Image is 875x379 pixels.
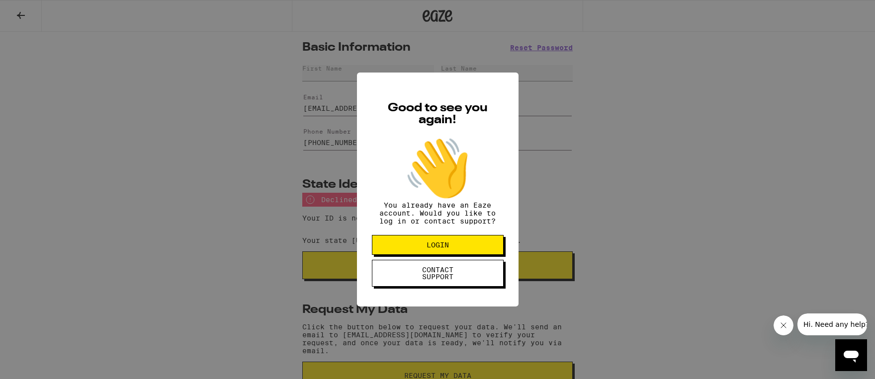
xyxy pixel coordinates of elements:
h2: Good to see you again! [372,102,504,126]
p: You already have an Eaze account. Would you like to log in or contact support? [372,201,504,225]
button: LOGIN [372,235,504,255]
span: Hi. Need any help? [6,7,72,15]
iframe: Close message [774,315,793,335]
button: CONTACT SUPPORT [372,260,504,287]
span: CONTACT SUPPORT [412,266,463,280]
iframe: Message from company [797,313,867,335]
div: 👋 [372,136,504,201]
span: LOGIN [427,241,449,248]
iframe: Button to launch messaging window [835,339,867,371]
